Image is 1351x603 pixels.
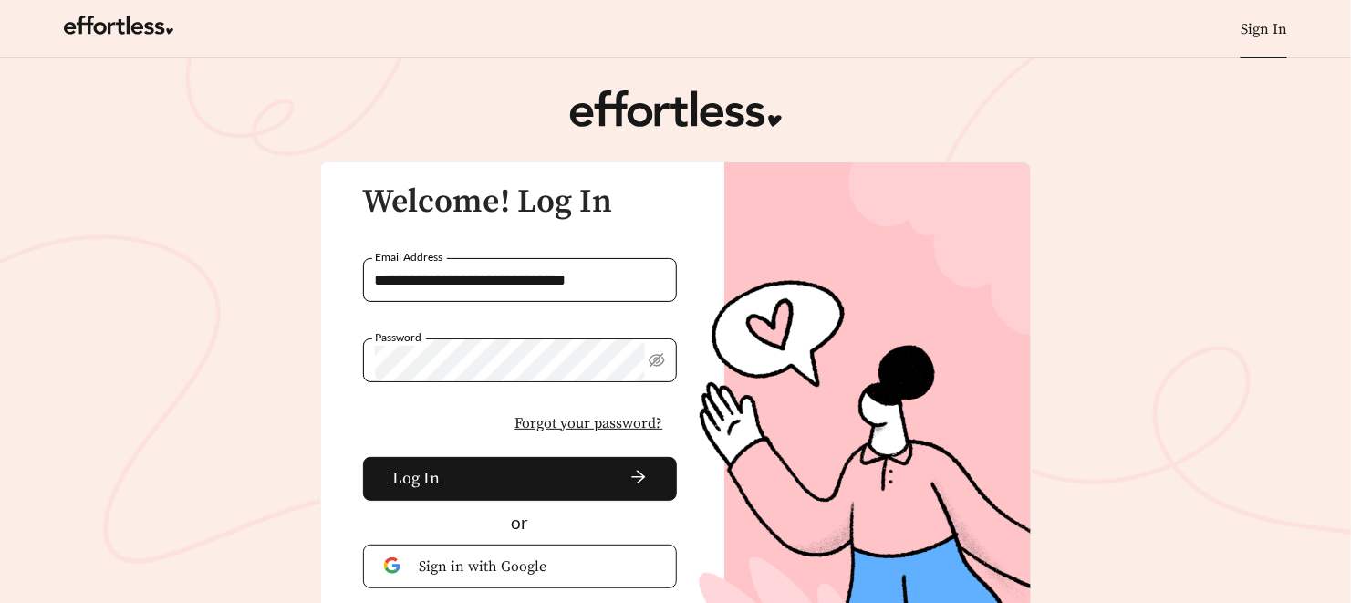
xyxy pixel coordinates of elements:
span: Log In [393,466,441,491]
img: Google Authentication [384,557,405,575]
div: or [363,510,678,536]
button: Sign in with Google [363,545,678,588]
a: Sign In [1241,20,1287,38]
button: Log Inarrow-right [363,457,678,501]
span: Forgot your password? [514,412,662,434]
span: eye-invisible [649,352,665,369]
span: Sign in with Google [420,556,657,577]
h3: Welcome! Log In [363,184,678,221]
span: arrow-right [448,469,648,489]
button: Forgot your password? [500,404,677,442]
